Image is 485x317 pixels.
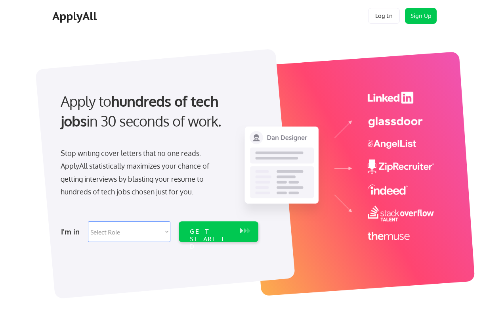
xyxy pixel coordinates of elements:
[61,147,223,198] div: Stop writing cover letters that no one reads. ApplyAll statistically maximizes your chance of get...
[405,8,437,24] button: Sign Up
[190,228,232,251] div: GET STARTED
[61,91,255,131] div: Apply to in 30 seconds of work.
[368,8,400,24] button: Log In
[61,225,83,238] div: I'm in
[52,10,99,23] div: ApplyAll
[61,92,222,130] strong: hundreds of tech jobs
